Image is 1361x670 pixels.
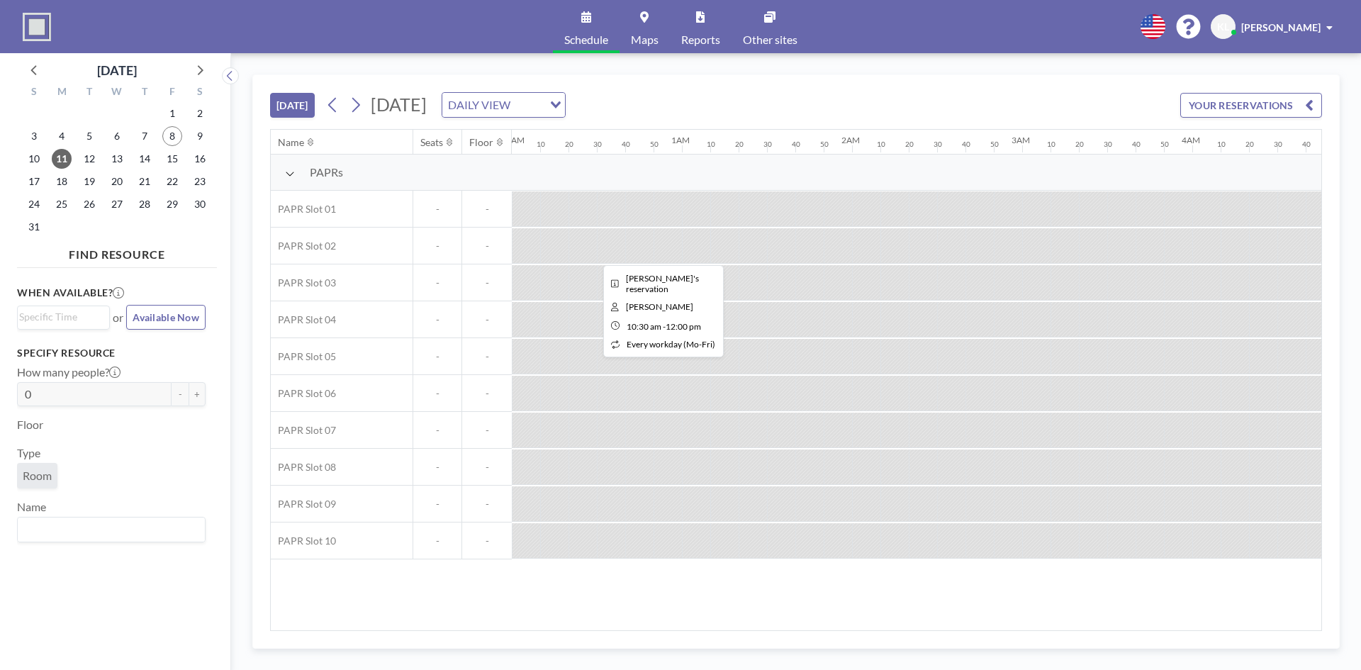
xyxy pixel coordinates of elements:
div: F [158,84,186,102]
div: Search for option [18,306,109,328]
div: 10 [877,140,885,149]
span: DAILY VIEW [445,96,513,114]
span: Monday, August 4, 2025 [52,126,72,146]
input: Search for option [515,96,542,114]
span: Maps [631,34,659,45]
span: - [413,313,461,326]
div: Search for option [442,93,565,117]
button: - [172,382,189,406]
div: 10 [707,140,715,149]
span: - [462,203,512,216]
button: [DATE] [270,93,315,118]
span: Friday, August 22, 2025 [162,172,182,191]
span: Wednesday, August 27, 2025 [107,194,127,214]
span: - [413,498,461,510]
button: Available Now [126,305,206,330]
div: Name [278,136,304,149]
div: [DATE] [97,60,137,80]
span: Friday, August 29, 2025 [162,194,182,214]
div: 50 [650,140,659,149]
span: [PERSON_NAME] [1241,21,1321,33]
span: PAPR Slot 08 [271,461,336,474]
span: Friday, August 8, 2025 [162,126,182,146]
span: PAPR Slot 07 [271,424,336,437]
span: Monday, August 11, 2025 [52,149,72,169]
div: 10 [537,140,545,149]
div: 40 [962,140,970,149]
div: 10 [1047,140,1055,149]
div: 30 [934,140,942,149]
input: Search for option [19,520,197,539]
span: KL [1217,21,1229,33]
span: PAPR Slot 01 [271,203,336,216]
h4: FIND RESOURCE [17,242,217,262]
div: 3AM [1012,135,1030,145]
span: - [413,203,461,216]
span: Wednesday, August 20, 2025 [107,172,127,191]
label: Name [17,500,46,514]
span: Schedule [564,34,608,45]
span: PAPR Slot 10 [271,535,336,547]
span: Saturday, August 23, 2025 [190,172,210,191]
div: 40 [792,140,800,149]
div: 2AM [841,135,860,145]
span: PAPR Slot 04 [271,313,336,326]
div: 12AM [501,135,525,145]
span: 10:30 AM [627,321,661,332]
div: 50 [1160,140,1169,149]
span: PAPR Slot 06 [271,387,336,400]
span: PAPR Slot 03 [271,277,336,289]
label: Floor [17,418,43,432]
div: 30 [1274,140,1282,149]
div: S [186,84,213,102]
span: - [462,240,512,252]
label: How many people? [17,365,121,379]
div: Seats [420,136,443,149]
span: Saturday, August 9, 2025 [190,126,210,146]
span: Tuesday, August 12, 2025 [79,149,99,169]
h3: Specify resource [17,347,206,359]
span: Sunday, August 17, 2025 [24,172,44,191]
div: 20 [905,140,914,149]
span: - [413,424,461,437]
div: 50 [990,140,999,149]
span: Tuesday, August 5, 2025 [79,126,99,146]
span: - [413,461,461,474]
span: - [462,350,512,363]
span: Tuesday, August 19, 2025 [79,172,99,191]
div: Floor [469,136,493,149]
div: M [48,84,76,102]
div: 30 [763,140,772,149]
span: Monday, August 25, 2025 [52,194,72,214]
span: Sunday, August 31, 2025 [24,217,44,237]
span: Friday, August 1, 2025 [162,104,182,123]
span: - [462,424,512,437]
span: Saturday, August 30, 2025 [190,194,210,214]
div: 30 [593,140,602,149]
div: 40 [1302,140,1311,149]
span: - [413,387,461,400]
span: Other sites [743,34,797,45]
span: Wednesday, August 6, 2025 [107,126,127,146]
button: YOUR RESERVATIONS [1180,93,1322,118]
span: Sunday, August 10, 2025 [24,149,44,169]
div: W [103,84,131,102]
span: PAPR Slot 09 [271,498,336,510]
span: - [413,277,461,289]
button: + [189,382,206,406]
span: or [113,311,123,325]
span: 12:00 PM [666,321,701,332]
span: Sunday, August 3, 2025 [24,126,44,146]
span: [DATE] [371,94,427,115]
div: S [21,84,48,102]
span: - [413,535,461,547]
div: T [130,84,158,102]
span: Thursday, August 28, 2025 [135,194,155,214]
div: 40 [1132,140,1141,149]
span: Room [23,469,52,483]
span: PAPR Slot 05 [271,350,336,363]
div: 1AM [671,135,690,145]
div: 40 [622,140,630,149]
span: Wednesday, August 13, 2025 [107,149,127,169]
div: 50 [820,140,829,149]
